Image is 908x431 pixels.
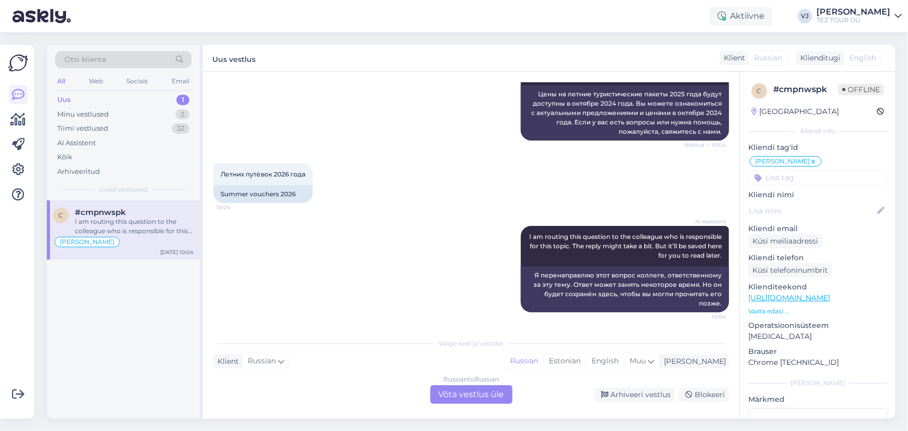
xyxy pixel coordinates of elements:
[757,87,762,95] span: c
[816,16,890,24] div: TEZ TOUR OÜ
[213,339,729,348] div: Valige keel ja vastake
[87,74,105,88] div: Web
[849,53,876,64] span: English
[57,138,96,148] div: AI Assistent
[213,356,239,367] div: Klient
[212,51,255,65] label: Uus vestlus
[213,185,313,203] div: Summer vouchers 2026
[586,353,624,369] div: English
[748,142,887,153] p: Kliendi tag'id
[505,353,543,369] div: Russian
[430,385,513,404] div: Võta vestlus üle
[55,74,67,88] div: All
[748,263,832,277] div: Küsi telefoninumbrit
[749,205,875,217] input: Lisa nimi
[748,170,887,185] input: Lisa tag
[748,282,887,293] p: Klienditeekond
[748,234,822,248] div: Küsi meiliaadressi
[748,223,887,234] p: Kliendi email
[57,109,109,120] div: Minu vestlused
[748,126,887,136] div: Kliendi info
[748,378,887,388] div: [PERSON_NAME]
[748,252,887,263] p: Kliendi telefon
[838,84,884,95] span: Offline
[754,53,782,64] span: Russian
[751,106,839,117] div: [GEOGRAPHIC_DATA]
[176,95,189,105] div: 1
[543,353,586,369] div: Estonian
[816,8,890,16] div: [PERSON_NAME]
[798,9,812,23] div: VJ
[796,53,840,64] div: Klienditugi
[170,74,191,88] div: Email
[57,95,71,105] div: Uus
[57,167,100,177] div: Arhiveeritud
[221,170,305,178] span: Летних путёвок 2026 года
[521,85,729,141] div: Цены на летние туристические пакеты 2025 года будут доступны в октябре 2024 года. Вы можете ознак...
[443,375,499,384] div: Russian to Russian
[630,356,646,365] span: Muu
[65,54,106,65] span: Otsi kliente
[748,357,887,368] p: Chrome [TECHNICAL_ID]
[748,331,887,342] p: [MEDICAL_DATA]
[57,152,72,162] div: Kõik
[748,189,887,200] p: Kliendi nimi
[99,185,148,194] span: Uued vestlused
[687,218,726,225] span: AI Assistent
[748,307,887,316] p: Vaata edasi ...
[75,217,194,236] div: I am routing this question to the colleague who is responsible for this topic. The reply might ta...
[248,356,276,367] span: Russian
[709,7,773,26] div: Aktiivne
[748,394,887,405] p: Märkmed
[75,208,126,217] span: #cmpnwspk
[529,233,723,259] span: I am routing this question to the colleague who is responsible for this topic. The reply might ta...
[160,248,194,256] div: [DATE] 10:04
[172,123,189,134] div: 32
[748,320,887,331] p: Operatsioonisüsteem
[124,74,150,88] div: Socials
[684,141,726,149] span: Nähtud ✓ 10:04
[679,388,729,402] div: Blokeeri
[748,346,887,357] p: Brauser
[521,267,729,312] div: Я перенаправляю этот вопрос коллеге, ответственному за эту тему. Ответ может занять некоторое вре...
[720,53,745,64] div: Klient
[755,158,810,164] span: [PERSON_NAME]
[57,123,108,134] div: Tiimi vestlused
[687,313,726,321] span: 10:04
[773,83,838,96] div: # cmpnwspk
[8,53,28,73] img: Askly Logo
[216,204,255,211] span: 10:04
[595,388,675,402] div: Arhiveeri vestlus
[748,293,830,302] a: [URL][DOMAIN_NAME]
[60,239,114,245] span: [PERSON_NAME]
[175,109,189,120] div: 2
[660,356,726,367] div: [PERSON_NAME]
[59,211,63,219] span: c
[816,8,902,24] a: [PERSON_NAME]TEZ TOUR OÜ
